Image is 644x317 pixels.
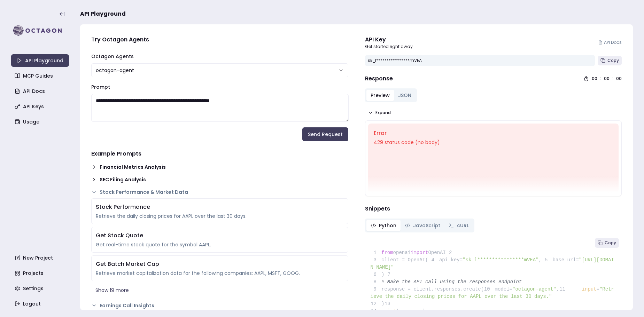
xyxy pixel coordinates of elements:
button: Preview [366,90,394,101]
div: Retrieve the daily closing prices for AAPL over the last 30 days. [96,213,344,220]
span: OpenAI [428,250,445,255]
span: "octagon-agent" [512,286,556,292]
span: 8 [371,278,382,286]
h4: Example Prompts [91,150,348,158]
button: Show 19 more [91,284,348,296]
a: API Playground [11,54,69,67]
span: ) [371,301,385,307]
button: Copy [595,238,619,248]
button: SEC Filing Analysis [91,176,348,183]
a: API Docs [12,85,70,97]
span: api_key= [439,257,463,263]
span: 2 [446,249,457,256]
span: import [411,250,428,255]
button: Financial Metrics Analysis [91,164,348,171]
a: Settings [12,282,70,295]
span: from [381,250,393,255]
div: Get Batch Market Cap [96,260,344,268]
a: API Docs [598,40,622,45]
span: 13 [384,300,395,308]
span: client = OpenAI( [371,257,428,263]
p: Error [374,129,613,137]
div: : [600,76,601,81]
span: 11 [559,286,570,293]
span: # Make the API call using the responses endpoint [381,279,522,285]
span: = [597,286,599,292]
button: Expand [365,108,394,118]
span: 9 [371,286,382,293]
span: 14 [371,308,382,315]
span: 6 [371,271,382,278]
span: Copy [605,240,616,246]
p: 429 status code (no body) [374,139,613,146]
a: Projects [12,267,70,279]
button: Stock Performance & Market Data [91,189,348,196]
span: API Playground [80,10,126,18]
span: Copy [607,58,619,63]
label: Octagon Agents [91,53,134,60]
span: ) [371,272,385,277]
a: Usage [12,116,70,128]
img: logo-rect-yK7x_WSZ.svg [11,24,69,38]
div: 00 [616,76,622,81]
div: Get real-time stock quote for the symbol AAPL. [96,241,344,248]
span: Expand [375,110,391,116]
span: , [539,257,542,263]
button: JSON [394,90,416,101]
a: MCP Guides [12,70,70,82]
span: model= [495,286,512,292]
div: Stock Performance [96,203,344,211]
label: Prompt [91,84,110,90]
button: Copy [598,56,622,65]
p: Get started right away [365,44,413,49]
span: 4 [428,256,439,264]
div: : [612,76,613,81]
span: (response) [396,308,425,314]
span: input [582,286,597,292]
button: Earnings Call Insights [91,302,348,309]
h4: Response [365,74,393,83]
span: , [556,286,559,292]
span: base_url= [552,257,579,263]
span: cURL [457,222,469,229]
div: Retrieve market capitalization data for the following companies: AAPL, MSFT, GOOG. [96,270,344,277]
div: 00 [592,76,597,81]
h4: Snippets [365,205,622,213]
div: API Key [365,35,413,44]
span: 5 [542,256,553,264]
a: New Project [12,252,70,264]
span: 3 [371,256,382,264]
span: 1 [371,249,382,256]
span: 7 [384,271,395,278]
span: 12 [371,300,382,308]
span: response = client.responses.create( [371,286,484,292]
h4: Try Octagon Agents [91,35,348,44]
span: print [381,308,396,314]
a: API Keys [12,100,70,113]
span: openai [393,250,411,255]
span: JavaScript [413,222,440,229]
span: 10 [484,286,495,293]
div: 00 [604,76,610,81]
button: Send Request [302,127,348,141]
a: Logout [12,298,70,310]
div: Get Stock Quote [96,231,344,240]
span: Python [379,222,396,229]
